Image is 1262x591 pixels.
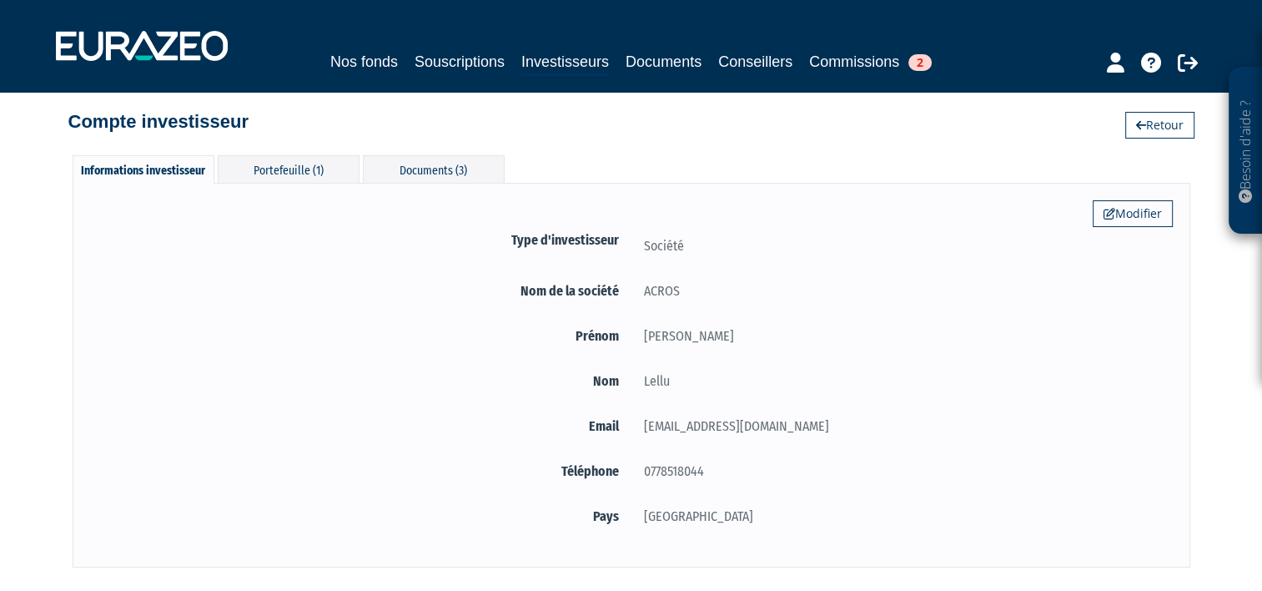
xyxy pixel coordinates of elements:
[68,112,249,132] h4: Compte investisseur
[631,416,1173,437] div: [EMAIL_ADDRESS][DOMAIN_NAME]
[90,416,631,437] label: Email
[415,50,505,73] a: Souscriptions
[218,155,359,183] div: Portefeuille (1)
[90,280,631,301] label: Nom de la société
[626,50,701,73] a: Documents
[363,155,505,183] div: Documents (3)
[90,326,631,346] label: Prénom
[908,54,932,71] span: 2
[90,461,631,482] label: Téléphone
[809,50,932,73] a: Commissions2
[631,461,1173,482] div: 0778518044
[1093,200,1173,227] a: Modifier
[90,506,631,527] label: Pays
[631,235,1173,256] div: Société
[90,371,631,391] label: Nom
[631,506,1173,527] div: [GEOGRAPHIC_DATA]
[90,230,631,250] label: Type d'investisseur
[330,50,398,73] a: Nos fonds
[1125,112,1194,139] a: Retour
[631,280,1173,301] div: ACROS
[56,31,228,61] img: 1732889491-logotype_eurazeo_blanc_rvb.png
[521,50,609,76] a: Investisseurs
[631,326,1173,346] div: [PERSON_NAME]
[718,50,792,73] a: Conseillers
[631,371,1173,391] div: Lellu
[73,155,214,184] div: Informations investisseur
[1236,76,1255,226] p: Besoin d'aide ?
